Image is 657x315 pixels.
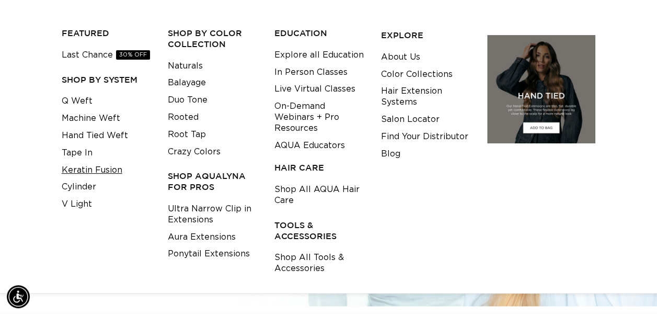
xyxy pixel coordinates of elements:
[274,64,348,81] a: In Person Classes
[381,145,400,163] a: Blog
[62,47,150,64] a: Last Chance30% OFF
[168,28,258,50] h3: Shop by Color Collection
[62,28,152,39] h3: FEATURED
[381,30,471,41] h3: EXPLORE
[168,200,258,229] a: Ultra Narrow Clip in Extensions
[168,126,206,143] a: Root Tap
[168,109,199,126] a: Rooted
[381,49,420,66] a: About Us
[605,265,657,315] iframe: Chat Widget
[274,162,365,173] h3: HAIR CARE
[168,171,258,193] h3: Shop AquaLyna for Pros
[274,220,365,242] h3: TOOLS & ACCESSORIES
[381,83,471,111] a: Hair Extension Systems
[274,249,365,277] a: Shop All Tools & Accessories
[168,245,250,263] a: Ponytail Extensions
[116,50,150,60] span: 30% OFF
[274,28,365,39] h3: EDUCATION
[62,93,93,110] a: Q Weft
[62,144,93,162] a: Tape In
[168,143,221,161] a: Crazy Colors
[274,81,355,98] a: Live Virtual Classes
[7,285,30,308] div: Accessibility Menu
[274,181,365,209] a: Shop All AQUA Hair Care
[62,110,120,127] a: Machine Weft
[62,127,128,144] a: Hand Tied Weft
[381,128,468,145] a: Find Your Distributor
[274,47,364,64] a: Explore all Education
[274,98,365,137] a: On-Demand Webinars + Pro Resources
[62,162,122,179] a: Keratin Fusion
[381,111,440,128] a: Salon Locator
[62,178,96,196] a: Cylinder
[62,74,152,85] h3: SHOP BY SYSTEM
[168,92,208,109] a: Duo Tone
[168,229,236,246] a: Aura Extensions
[274,137,345,154] a: AQUA Educators
[168,58,203,75] a: Naturals
[62,196,92,213] a: V Light
[381,66,453,83] a: Color Collections
[168,74,206,92] a: Balayage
